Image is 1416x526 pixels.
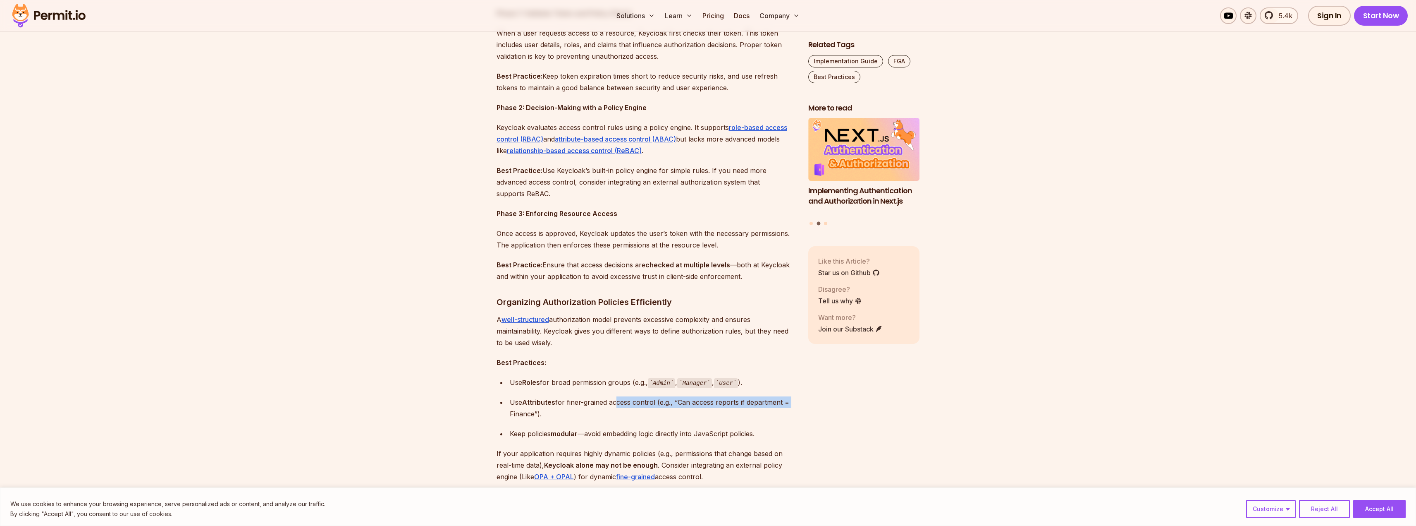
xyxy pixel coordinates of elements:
[808,103,920,113] h2: More to read
[497,209,617,218] strong: Phase 3: Enforcing Resource Access
[613,7,658,24] button: Solutions
[808,40,920,50] h2: Related Tags
[1354,6,1408,26] a: Start Now
[522,398,555,406] strong: Attributes
[522,378,540,387] strong: Roles
[10,499,325,509] p: We use cookies to enhance your browsing experience, serve personalized ads or content, and analyz...
[808,186,920,207] h3: Implementing Authentication and Authorization in Next.js
[824,222,827,225] button: Go to slide 3
[497,358,546,367] strong: Best Practices:
[661,7,696,24] button: Learn
[551,430,578,438] strong: modular
[818,284,862,294] p: Disagree?
[699,7,727,24] a: Pricing
[510,377,795,389] div: Use for broad permission groups (e.g., , , ).
[555,135,676,143] a: attribute-based access control (ABAC)
[497,314,795,348] p: A authorization model prevents excessive complexity and ensures maintainability. Keycloak gives y...
[497,165,795,199] p: Use Keycloak’s built-in policy engine for simple rules. If you need more advanced access control,...
[808,118,920,217] a: Implementing Authentication and Authorization in Next.jsImplementing Authentication and Authoriza...
[731,7,753,24] a: Docs
[1246,500,1296,518] button: Customize
[817,222,820,226] button: Go to slide 2
[818,296,862,306] a: Tell us why
[8,2,89,30] img: Permit logo
[497,103,647,112] strong: Phase 2: Decision-Making with a Policy Engine
[756,7,803,24] button: Company
[808,118,920,227] div: Posts
[507,147,642,155] a: relationship-based access control (ReBAC)
[818,268,880,278] a: Star us on Github
[808,55,883,67] a: Implementation Guide
[809,222,813,225] button: Go to slide 1
[497,166,542,175] strong: Best Practice:
[808,118,920,181] img: Implementing Authentication and Authorization in Next.js
[1353,500,1406,518] button: Accept All
[616,473,655,481] a: fine-grained
[497,122,795,156] p: Keycloak evaluates access control rules using a policy engine. It supports and but lacks more adv...
[501,315,549,324] a: well-structured
[497,259,795,282] p: Ensure that access decisions are —both at Keycloak and within your application to avoid excessive...
[818,312,883,322] p: Want more?
[497,448,795,483] p: If your application requires highly dynamic policies (e.g., permissions that change based on real...
[497,123,787,143] a: role-based access control (RBAC)
[510,428,795,440] div: Keep policies —avoid embedding logic directly into JavaScript policies.
[1274,11,1292,21] span: 5.4k
[714,378,738,388] code: User
[645,261,730,269] strong: checked at multiple levels
[534,473,574,481] a: OPA + OPAL
[497,72,542,80] strong: Best Practice:
[10,509,325,519] p: By clicking "Accept All", you consent to our use of cookies.
[1308,6,1351,26] a: Sign In
[1260,7,1298,24] a: 5.4k
[648,378,676,388] code: Admin
[888,55,910,67] a: FGA
[1299,500,1350,518] button: Reject All
[497,27,795,62] p: When a user requests access to a resource, Keycloak first checks their token. This token includes...
[808,71,860,83] a: Best Practices
[497,70,795,94] p: Keep token expiration times short to reduce security risks, and use refresh tokens to maintain a ...
[677,378,712,388] code: Manager
[544,461,658,469] strong: Keycloak alone may not be enough
[497,295,795,309] h3: Organizing Authorization Policies Efficiently
[497,261,542,269] strong: Best Practice:
[510,396,795,420] div: Use for finer-grained access control (e.g., “Can access reports if department = Finance”).
[808,118,920,217] li: 2 of 3
[497,228,795,251] p: Once access is approved, Keycloak updates the user’s token with the necessary permissions. The ap...
[818,256,880,266] p: Like this Article?
[818,324,883,334] a: Join our Substack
